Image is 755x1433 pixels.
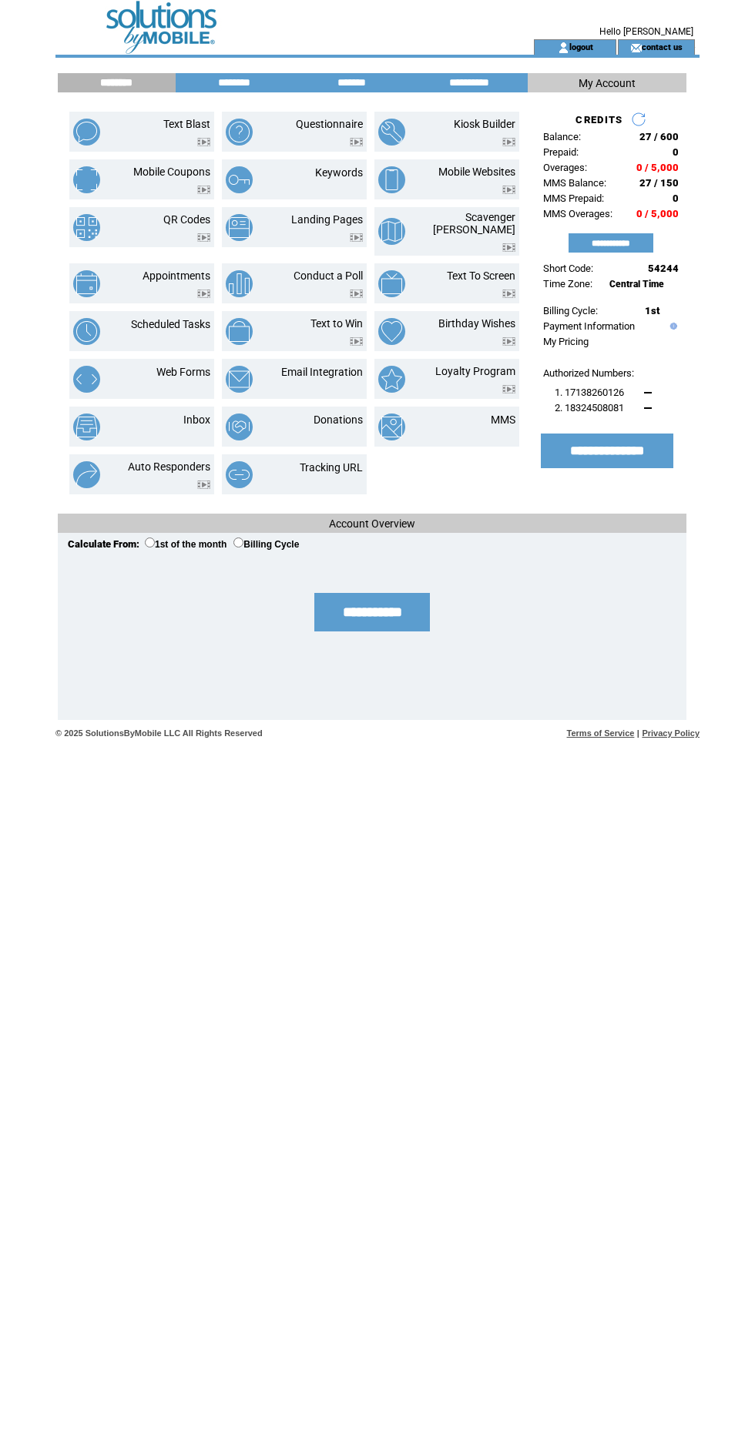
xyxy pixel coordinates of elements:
img: birthday-wishes.png [378,318,405,345]
a: Web Forms [156,366,210,378]
a: Birthday Wishes [438,317,515,330]
img: donations.png [226,413,253,440]
span: Time Zone: [543,278,592,290]
img: video.png [350,138,363,146]
a: My Pricing [543,336,589,347]
span: Overages: [543,162,587,173]
a: Text To Screen [447,270,515,282]
a: Tracking URL [300,461,363,474]
img: contact_us_icon.gif [630,42,642,54]
img: video.png [502,138,515,146]
a: Text Blast [163,118,210,130]
span: | [637,728,639,738]
span: Hello [PERSON_NAME] [599,26,693,37]
a: Donations [314,413,363,426]
label: Billing Cycle [233,539,299,550]
img: email-integration.png [226,366,253,393]
a: Conduct a Poll [294,270,363,282]
a: Auto Responders [128,460,210,473]
span: Account Overview [329,517,415,530]
img: inbox.png [73,413,100,440]
span: 1st [645,305,659,316]
img: video.png [197,233,210,242]
img: scheduled-tasks.png [73,318,100,345]
span: MMS Balance: [543,177,606,189]
img: account_icon.gif [558,42,569,54]
a: Loyalty Program [435,365,515,377]
span: MMS Overages: [543,208,612,219]
a: Payment Information [543,320,635,332]
span: Central Time [609,279,664,290]
span: 27 / 600 [639,131,679,142]
a: Mobile Coupons [133,166,210,178]
img: video.png [197,138,210,146]
img: mobile-coupons.png [73,166,100,193]
img: video.png [502,337,515,346]
span: Calculate From: [68,538,139,550]
img: qr-codes.png [73,214,100,241]
img: appointments.png [73,270,100,297]
a: contact us [642,42,683,52]
img: loyalty-program.png [378,366,405,393]
img: video.png [502,385,515,393]
input: Billing Cycle [233,537,243,547]
input: 1st of the month [145,537,155,547]
span: MMS Prepaid: [543,193,604,204]
span: 0 / 5,000 [636,208,679,219]
img: video.png [502,243,515,252]
a: Landing Pages [291,213,363,226]
a: Mobile Websites [438,166,515,178]
img: video.png [197,480,210,489]
a: QR Codes [163,213,210,226]
a: Scavenger [PERSON_NAME] [433,211,515,236]
img: text-blast.png [73,119,100,146]
span: Short Code: [543,263,593,274]
span: 54244 [648,263,679,274]
a: Inbox [183,413,210,426]
img: auto-responders.png [73,461,100,488]
span: 1. 17138260126 [555,387,624,398]
label: 1st of the month [145,539,226,550]
a: Text to Win [310,317,363,330]
img: help.gif [666,323,677,330]
img: text-to-win.png [226,318,253,345]
img: text-to-screen.png [378,270,405,297]
img: video.png [350,337,363,346]
img: video.png [502,290,515,298]
span: 0 [673,193,679,204]
img: tracking-url.png [226,461,253,488]
img: conduct-a-poll.png [226,270,253,297]
img: video.png [350,233,363,242]
img: mms.png [378,413,405,440]
img: video.png [197,290,210,298]
img: video.png [197,186,210,194]
a: Kiosk Builder [454,118,515,130]
span: Prepaid: [543,146,579,158]
a: Email Integration [281,366,363,378]
a: Scheduled Tasks [131,318,210,330]
span: 2. 18324508081 [555,402,624,413]
img: landing-pages.png [226,214,253,241]
img: kiosk-builder.png [378,119,405,146]
span: 0 / 5,000 [636,162,679,173]
span: Billing Cycle: [543,305,598,316]
a: logout [569,42,593,52]
span: CREDITS [575,114,622,126]
a: Appointments [143,270,210,282]
span: © 2025 SolutionsByMobile LLC All Rights Reserved [55,728,263,738]
span: My Account [579,77,636,89]
a: Keywords [315,166,363,179]
img: video.png [502,186,515,194]
img: video.png [350,290,363,298]
span: 27 / 150 [639,177,679,189]
img: mobile-websites.png [378,166,405,193]
img: web-forms.png [73,366,100,393]
span: Balance: [543,131,581,142]
img: questionnaire.png [226,119,253,146]
img: keywords.png [226,166,253,193]
a: MMS [491,413,515,426]
span: 0 [673,146,679,158]
a: Questionnaire [296,118,363,130]
a: Terms of Service [567,728,635,738]
span: Authorized Numbers: [543,367,634,379]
